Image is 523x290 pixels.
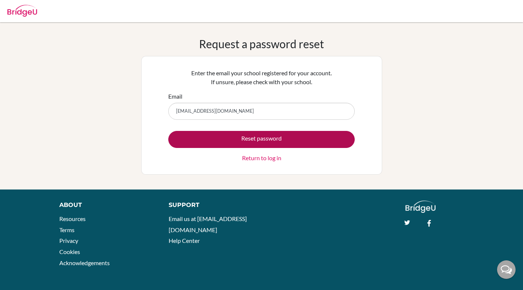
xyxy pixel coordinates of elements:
p: Enter the email your school registered for your account. If unsure, please check with your school. [168,69,355,86]
a: Cookies [59,248,80,255]
a: Privacy [59,237,78,244]
a: Return to log in [242,154,281,162]
div: Support [169,201,254,210]
div: About [59,201,152,210]
a: Email us at [EMAIL_ADDRESS][DOMAIN_NAME] [169,215,247,233]
a: Help Center [169,237,200,244]
img: logo_white@2x-f4f0deed5e89b7ecb1c2cc34c3e3d731f90f0f143d5ea2071677605dd97b5244.png [406,201,436,213]
img: Bridge-U [7,5,37,17]
label: Email [168,92,182,101]
button: Reset password [168,131,355,148]
span: Help [17,5,32,12]
h1: Request a password reset [199,37,324,50]
a: Acknowledgements [59,259,110,266]
a: Terms [59,226,75,233]
a: Resources [59,215,86,222]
